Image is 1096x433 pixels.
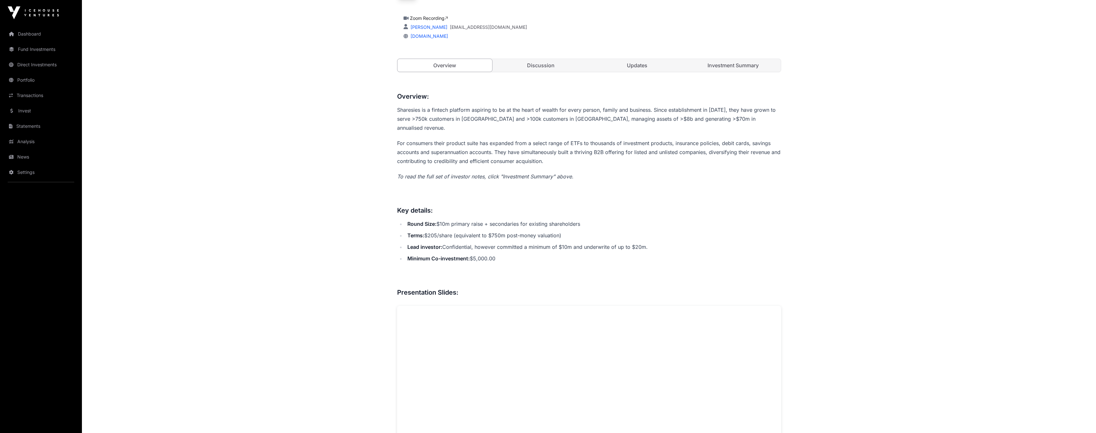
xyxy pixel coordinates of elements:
[408,33,448,39] a: [DOMAIN_NAME]
[410,15,448,21] a: Zoom Recording
[397,173,573,180] em: To read the full set of investor notes, click "Investment Summary" above.
[405,254,781,263] li: $5,000.00
[407,244,441,250] strong: Lead investor
[5,42,77,56] a: Fund Investments
[441,244,442,250] strong: :
[397,287,781,298] h3: Presentation Slides:
[397,105,781,132] p: Sharesies is a fintech platform aspiring to be at the heart of wealth for every person, family an...
[407,232,424,239] strong: Terms:
[407,255,470,262] strong: Minimum Co-investment:
[5,27,77,41] a: Dashboard
[397,139,781,166] p: For consumers their product suite has expanded from a select range of ETFs to thousands of invest...
[686,59,781,72] a: Investment Summary
[5,135,77,149] a: Analysis
[405,219,781,228] li: $10m primary raise + secondaries for existing shareholders
[5,119,77,133] a: Statements
[5,104,77,118] a: Invest
[5,88,77,102] a: Transactions
[493,59,588,72] a: Discussion
[5,58,77,72] a: Direct Investments
[405,231,781,240] li: $205/share (equivalent to $750m post-money valuation)
[397,59,781,72] nav: Tabs
[397,91,781,102] h3: Overview:
[407,221,436,227] strong: Round Size:
[8,6,59,19] img: Icehouse Ventures Logo
[5,165,77,179] a: Settings
[5,73,77,87] a: Portfolio
[1064,402,1096,433] iframe: Chat Widget
[5,150,77,164] a: News
[397,205,781,216] h3: Key details:
[450,24,527,30] a: [EMAIL_ADDRESS][DOMAIN_NAME]
[405,242,781,251] li: Confidential, however committed a minimum of $10m and underwrite of up to $20m.
[397,59,493,72] a: Overview
[409,24,447,30] a: [PERSON_NAME]
[590,59,685,72] a: Updates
